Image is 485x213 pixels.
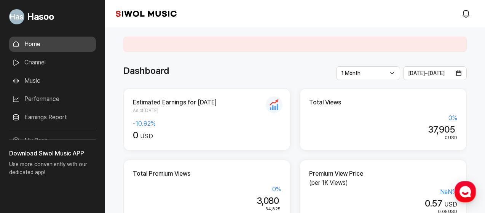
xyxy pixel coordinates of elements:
[445,135,448,140] span: 0
[428,124,455,135] span: 37,905
[9,110,96,125] a: Earnings Report
[309,98,457,107] h2: Total Views
[309,198,457,209] div: USD
[9,55,96,70] a: Channel
[408,70,445,76] span: [DATE] ~ [DATE]
[9,133,96,148] a: My Page
[309,114,457,123] div: 0 %
[133,169,281,178] h2: Total Premium Views
[27,10,54,24] span: Hasoo
[459,6,474,21] a: modal.notifications
[133,107,281,114] span: As of [DATE]
[403,66,467,80] button: [DATE]~[DATE]
[9,73,96,88] a: Music
[309,135,457,141] div: USD
[309,187,457,197] div: NaN %
[9,149,96,158] h3: Download Siwol Music APP
[123,64,169,78] h1: Dashboard
[9,37,96,52] a: Home
[257,195,279,206] span: 3,080
[133,98,281,107] h2: Estimated Earnings for [DATE]
[425,198,442,209] span: 0.57
[133,185,281,194] div: 0 %
[9,6,96,27] a: Go to My Profile
[133,130,138,141] span: 0
[309,178,457,187] p: (per 1K Views)
[309,169,457,178] h2: Premium View Price
[133,119,281,128] div: -10.92 %
[265,206,281,211] span: 34,825
[9,91,96,107] a: Performance
[9,158,96,183] p: Use more conveniently with our dedicated app!
[341,70,361,76] span: 1 Month
[133,130,281,141] div: USD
